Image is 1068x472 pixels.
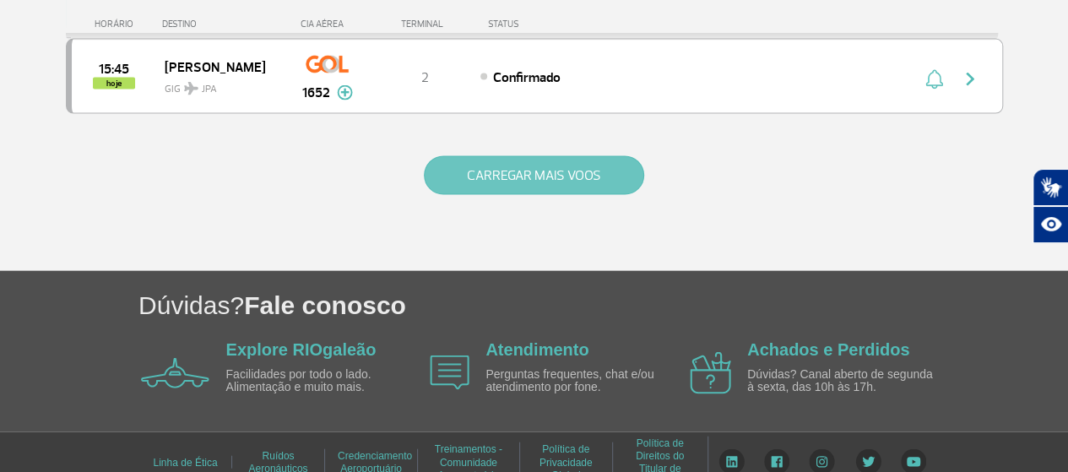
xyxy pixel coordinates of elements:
[302,83,330,103] span: 1652
[226,340,377,359] a: Explore RIOgaleão
[1033,206,1068,243] button: Abrir recursos assistivos.
[99,63,129,75] span: 2025-09-30 15:45:00
[93,78,135,90] span: hoje
[421,69,429,86] span: 2
[162,19,285,30] div: DESTINO
[960,69,980,90] img: seta-direita-painel-voo.svg
[184,82,198,95] img: destiny_airplane.svg
[165,56,273,78] span: [PERSON_NAME]
[337,85,353,100] img: mais-info-painel-voo.svg
[430,355,469,390] img: airplane icon
[370,19,480,30] div: TERMINAL
[226,368,420,394] p: Facilidades por todo o lado. Alimentação e muito mais.
[1033,169,1068,206] button: Abrir tradutor de língua de sinais.
[690,352,731,394] img: airplane icon
[480,19,617,30] div: STATUS
[138,288,1068,323] h1: Dúvidas?
[285,19,370,30] div: CIA AÉREA
[485,340,588,359] a: Atendimento
[747,340,909,359] a: Achados e Perdidos
[424,156,644,195] button: CARREGAR MAIS VOOS
[1033,169,1068,243] div: Plugin de acessibilidade da Hand Talk.
[165,73,273,97] span: GIG
[747,368,941,394] p: Dúvidas? Canal aberto de segunda à sexta, das 10h às 17h.
[141,358,209,388] img: airplane icon
[925,69,943,90] img: sino-painel-voo.svg
[244,291,406,319] span: Fale conosco
[493,69,560,86] span: Confirmado
[202,82,217,97] span: JPA
[485,368,680,394] p: Perguntas frequentes, chat e/ou atendimento por fone.
[71,19,163,30] div: HORÁRIO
